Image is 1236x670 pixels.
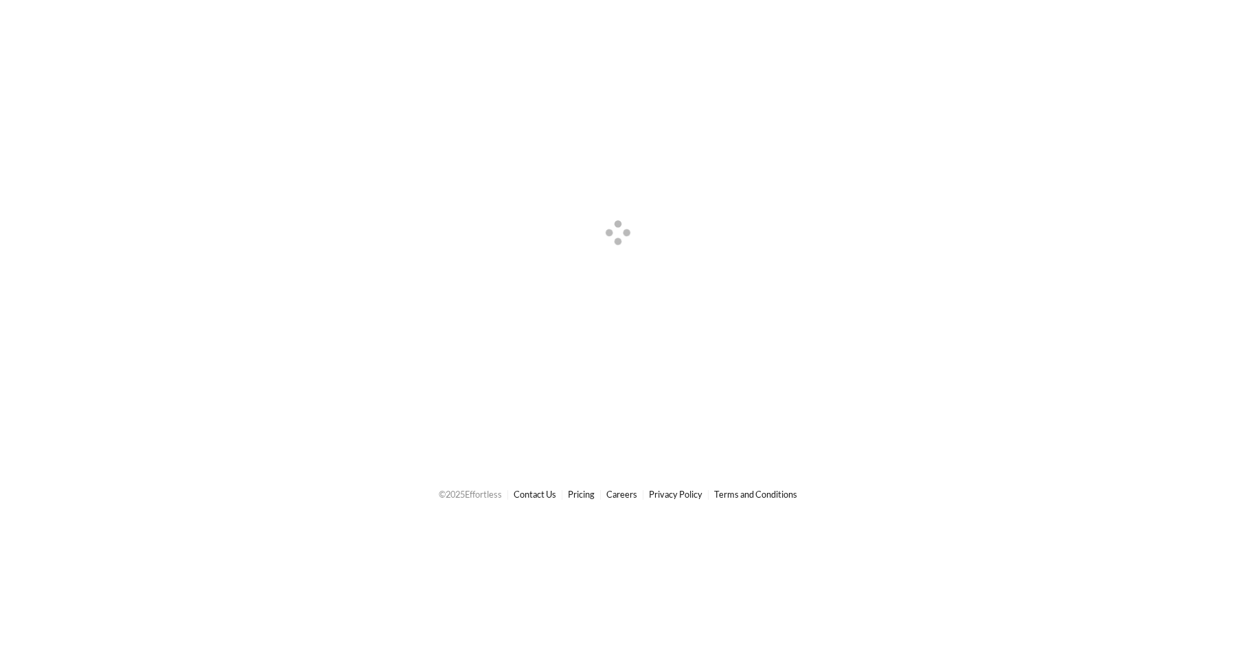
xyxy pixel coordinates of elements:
span: © 2025 Effortless [439,489,502,500]
a: Contact Us [514,489,556,500]
a: Terms and Conditions [714,489,797,500]
a: Privacy Policy [649,489,702,500]
a: Careers [606,489,637,500]
a: Pricing [568,489,595,500]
